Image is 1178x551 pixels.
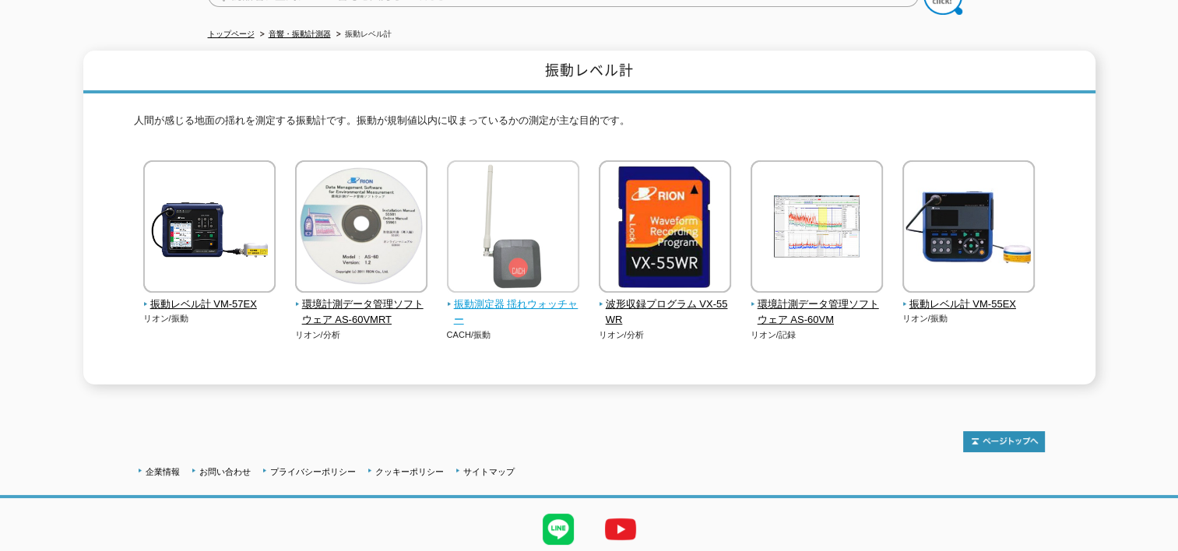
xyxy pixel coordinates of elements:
img: 環境計測データ管理ソフトウェア AS-60VMRT [295,160,427,297]
p: リオン/振動 [143,312,276,325]
li: 振動レベル計 [333,26,392,43]
img: 波形収録プログラム VX-55WR [599,160,731,297]
img: 振動レベル計 VM-57EX [143,160,276,297]
a: 音響・振動計測器 [269,30,331,38]
span: 環境計測データ管理ソフトウェア AS-60VMRT [295,297,428,329]
img: 振動測定器 揺れウォッチャー [447,160,579,297]
a: プライバシーポリシー [270,467,356,476]
p: リオン/分析 [295,328,428,342]
a: 振動レベル計 VM-55EX [902,282,1036,313]
a: 環境計測データ管理ソフトウェア AS-60VM [751,282,884,328]
a: 企業情報 [146,467,180,476]
a: クッキーポリシー [375,467,444,476]
p: リオン/分析 [599,328,732,342]
span: 振動レベル計 VM-55EX [902,297,1036,313]
span: 振動レベル計 VM-57EX [143,297,276,313]
p: CACH/振動 [447,328,580,342]
a: 波形収録プログラム VX-55WR [599,282,732,328]
a: 振動測定器 揺れウォッチャー [447,282,580,328]
p: リオン/記録 [751,328,884,342]
h1: 振動レベル計 [83,51,1095,93]
span: 波形収録プログラム VX-55WR [599,297,732,329]
a: サイトマップ [463,467,515,476]
a: トップページ [208,30,255,38]
p: リオン/振動 [902,312,1036,325]
span: 振動測定器 揺れウォッチャー [447,297,580,329]
p: 人間が感じる地面の揺れを測定する振動計です。振動が規制値以内に収まっているかの測定が主な目的です。 [134,113,1045,137]
img: 振動レベル計 VM-55EX [902,160,1035,297]
a: お問い合わせ [199,467,251,476]
img: 環境計測データ管理ソフトウェア AS-60VM [751,160,883,297]
a: 振動レベル計 VM-57EX [143,282,276,313]
img: トップページへ [963,431,1045,452]
span: 環境計測データ管理ソフトウェア AS-60VM [751,297,884,329]
a: 環境計測データ管理ソフトウェア AS-60VMRT [295,282,428,328]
